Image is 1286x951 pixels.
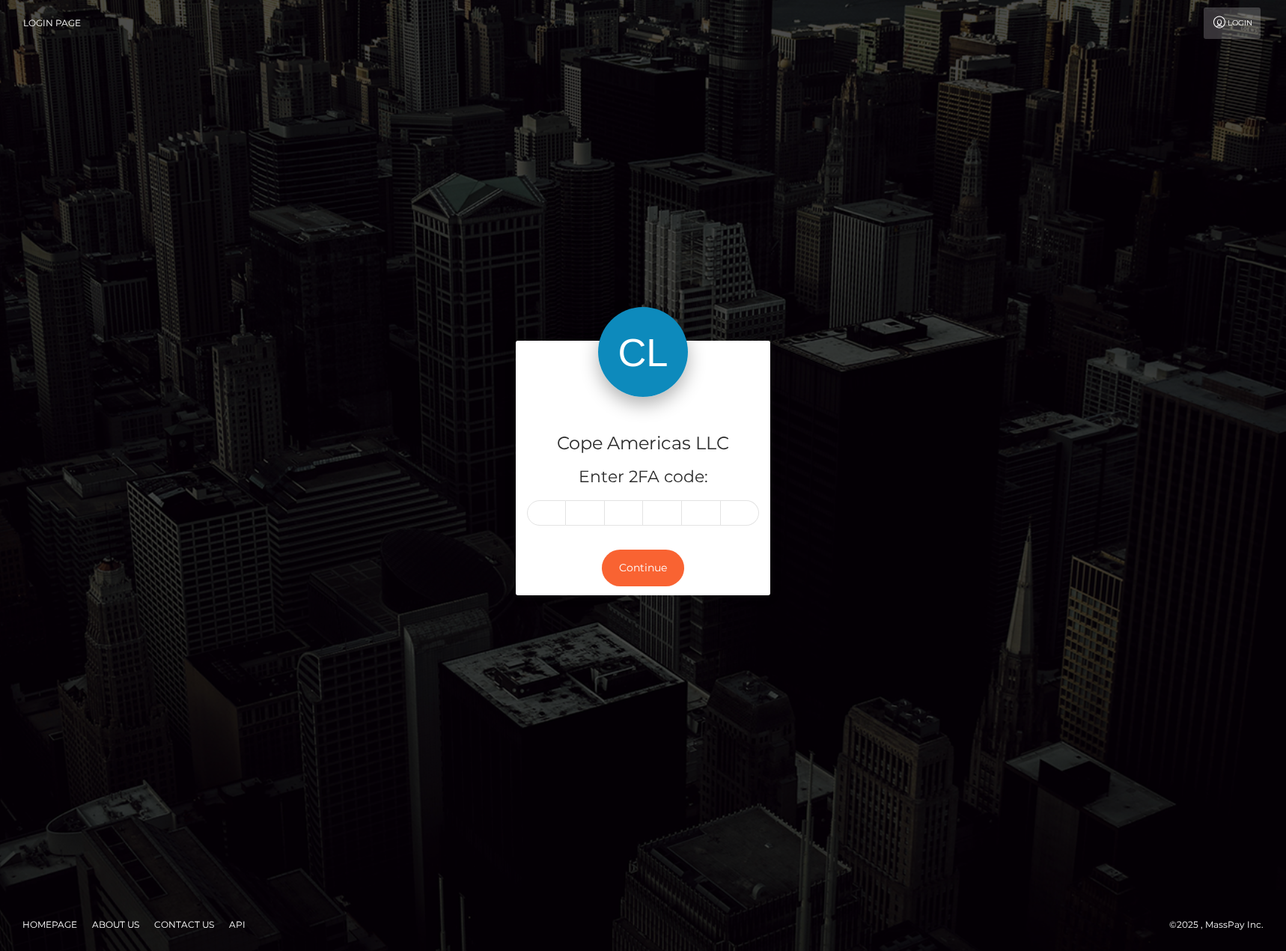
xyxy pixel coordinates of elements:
a: Login Page [23,7,81,39]
a: Homepage [16,913,83,936]
a: API [223,913,252,936]
h5: Enter 2FA code: [527,466,759,489]
div: © 2025 , MassPay Inc. [1169,917,1275,933]
img: Cope Americas LLC [598,307,688,397]
a: Login [1204,7,1261,39]
a: About Us [86,913,145,936]
h4: Cope Americas LLC [527,431,759,457]
a: Contact Us [148,913,220,936]
button: Continue [602,550,684,586]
